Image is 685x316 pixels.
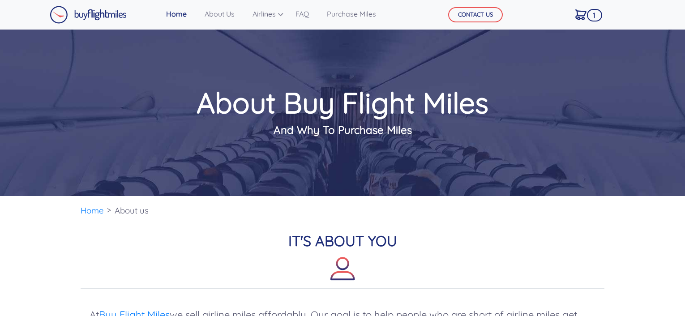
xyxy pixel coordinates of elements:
[81,232,604,289] h2: IT'S ABOUT YOU
[587,9,602,21] span: 1
[448,7,503,22] button: CONTACT US
[163,5,190,23] a: Home
[575,9,587,20] img: Cart
[572,5,590,24] a: 1
[292,5,313,23] a: FAQ
[50,6,127,24] img: Buy Flight Miles Logo
[201,5,238,23] a: About Us
[323,5,380,23] a: Purchase Miles
[330,256,355,281] img: about-icon
[81,205,104,216] a: Home
[50,4,127,26] a: Buy Flight Miles Logo
[249,5,281,23] a: Airlines
[110,196,153,225] li: About us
